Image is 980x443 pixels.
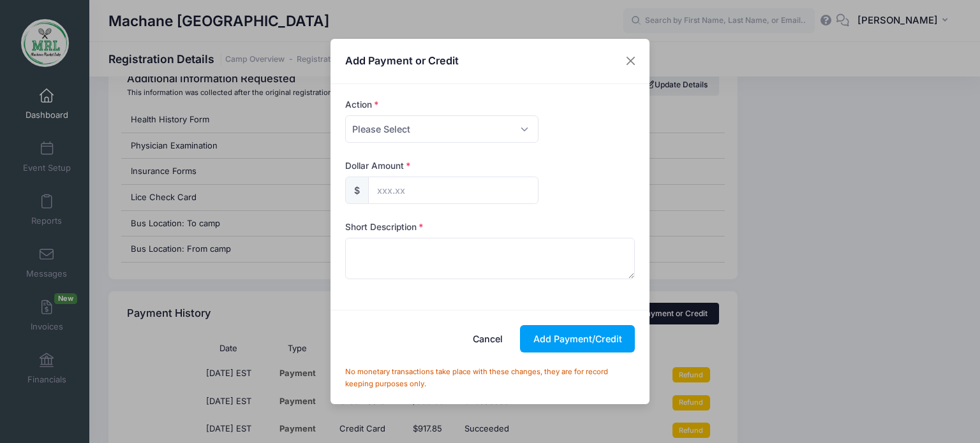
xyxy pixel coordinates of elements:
[345,53,459,68] h4: Add Payment or Credit
[368,177,538,204] input: xxx.xx
[460,325,516,352] button: Cancel
[345,159,411,172] label: Dollar Amount
[620,50,642,73] button: Close
[345,98,379,111] label: Action
[345,367,608,389] small: No monetary transactions take place with these changes, they are for record keeping purposes only.
[345,177,369,204] div: $
[345,221,424,233] label: Short Description
[520,325,635,352] button: Add Payment/Credit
